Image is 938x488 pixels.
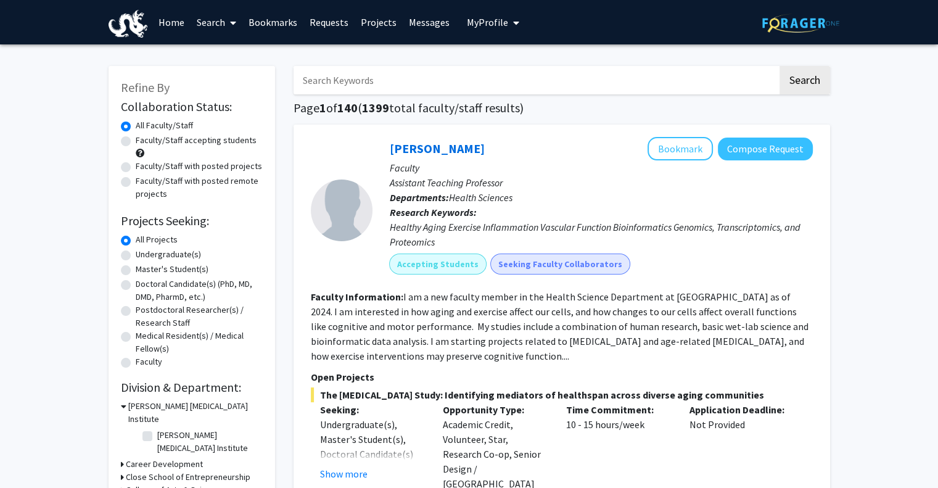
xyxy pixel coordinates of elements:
span: 140 [337,100,358,115]
label: Undergraduate(s) [136,248,201,261]
label: Master's Student(s) [136,263,208,276]
label: All Faculty/Staff [136,119,193,132]
button: Compose Request to Meghan Smith [718,138,813,160]
p: Seeking: [320,402,425,417]
a: Home [152,1,191,44]
a: Requests [303,1,355,44]
button: Show more [320,466,368,481]
h3: Career Development [126,458,203,471]
span: 1399 [362,100,389,115]
b: Departments: [390,191,449,204]
label: Medical Resident(s) / Medical Fellow(s) [136,329,263,355]
iframe: Chat [9,432,52,479]
span: 1 [319,100,326,115]
p: Time Commitment: [566,402,671,417]
p: Application Deadline: [689,402,794,417]
a: [PERSON_NAME] [390,141,485,156]
h2: Division & Department: [121,380,263,395]
span: Health Sciences [449,191,512,204]
img: Drexel University Logo [109,10,148,38]
h3: [PERSON_NAME] [MEDICAL_DATA] Institute [128,400,263,426]
button: Search [780,66,830,94]
p: Assistant Teaching Professor [390,175,813,190]
input: Search Keywords [294,66,778,94]
img: ForagerOne Logo [762,14,839,33]
p: Opportunity Type: [443,402,548,417]
mat-chip: Accepting Students [390,254,486,274]
h2: Collaboration Status: [121,99,263,114]
span: The [MEDICAL_DATA] Study: Identifying mediators of healthspan across diverse aging communities [311,387,813,402]
b: Research Keywords: [390,206,477,218]
p: Open Projects [311,370,813,384]
label: Faculty/Staff with posted remote projects [136,175,263,201]
span: Refine By [121,80,170,95]
a: Messages [403,1,456,44]
h2: Projects Seeking: [121,213,263,228]
button: Add Meghan Smith to Bookmarks [648,137,713,160]
h1: Page of ( total faculty/staff results) [294,101,830,115]
mat-chip: Seeking Faculty Collaborators [491,254,630,274]
span: My Profile [467,16,508,28]
b: Faculty Information: [311,291,403,303]
fg-read-more: I am a new faculty member in the Health Science Department at [GEOGRAPHIC_DATA] as of 2024. I am ... [311,291,808,362]
div: Healthy Aging Exercise Inflammation Vascular Function Bioinformatics Genomics, Transcriptomics, a... [390,220,813,249]
label: Faculty [136,355,162,368]
label: [PERSON_NAME] [MEDICAL_DATA] Institute [157,429,260,455]
label: Faculty/Staff accepting students [136,134,257,147]
label: Faculty/Staff with posted projects [136,160,262,173]
label: All Projects [136,233,178,246]
label: Postdoctoral Researcher(s) / Research Staff [136,304,263,329]
a: Bookmarks [242,1,303,44]
a: Projects [355,1,403,44]
a: Search [191,1,242,44]
label: Doctoral Candidate(s) (PhD, MD, DMD, PharmD, etc.) [136,278,263,304]
h3: Close School of Entrepreneurship [126,471,250,484]
p: Faculty [390,160,813,175]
